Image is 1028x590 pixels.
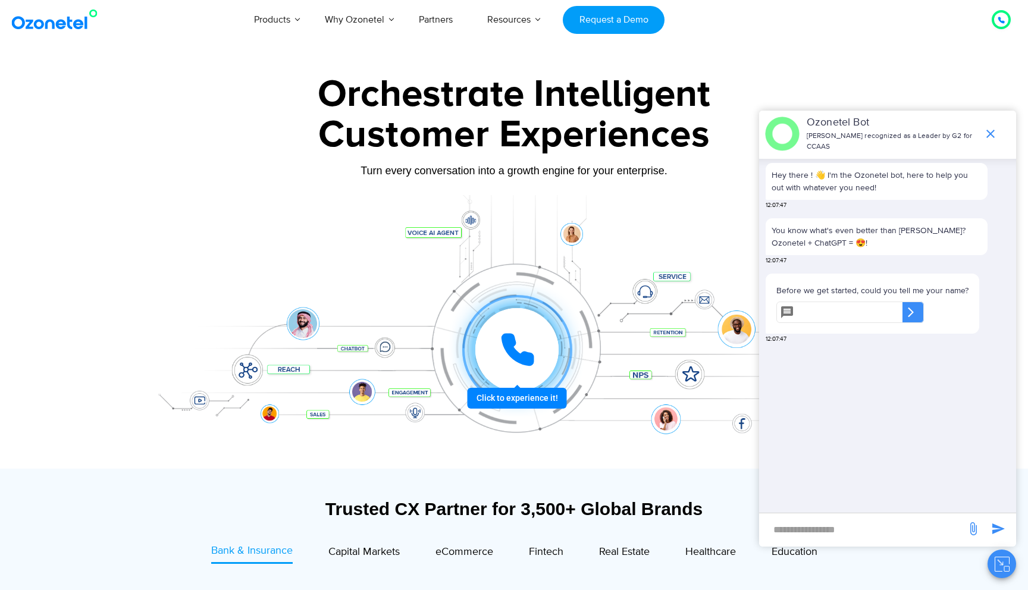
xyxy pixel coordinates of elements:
p: [PERSON_NAME] recognized as a Leader by G2 for CCAAS [807,131,977,152]
div: new-msg-input [765,519,960,541]
a: Bank & Insurance [211,543,293,564]
span: Real Estate [599,545,650,558]
p: Ozonetel Bot [807,115,977,131]
button: Close chat [988,550,1016,578]
div: Turn every conversation into a growth engine for your enterprise. [142,164,886,177]
img: header [765,117,800,151]
span: Bank & Insurance [211,544,293,557]
a: eCommerce [435,543,493,564]
div: Customer Experiences [142,106,886,164]
span: Capital Markets [328,545,400,558]
span: 12:07:47 [766,201,786,210]
span: send message [961,517,985,541]
span: end chat or minimize [979,122,1002,146]
a: Fintech [529,543,563,564]
span: 12:07:47 [766,256,786,265]
a: Healthcare [685,543,736,564]
div: Trusted CX Partner for 3,500+ Global Brands [148,498,880,519]
span: eCommerce [435,545,493,558]
p: Hey there ! 👋 I'm the Ozonetel bot, here to help you out with whatever you need! [772,169,982,194]
span: Healthcare [685,545,736,558]
p: You know what's even better than [PERSON_NAME]? Ozonetel + ChatGPT = 😍! [772,224,982,249]
span: 12:07:47 [766,335,786,344]
div: Orchestrate Intelligent [142,76,886,114]
a: Capital Markets [328,543,400,564]
a: Request a Demo [563,6,665,34]
p: Before we get started, could you tell me your name? [776,284,969,297]
a: Real Estate [599,543,650,564]
span: send message [986,517,1010,541]
span: Fintech [529,545,563,558]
